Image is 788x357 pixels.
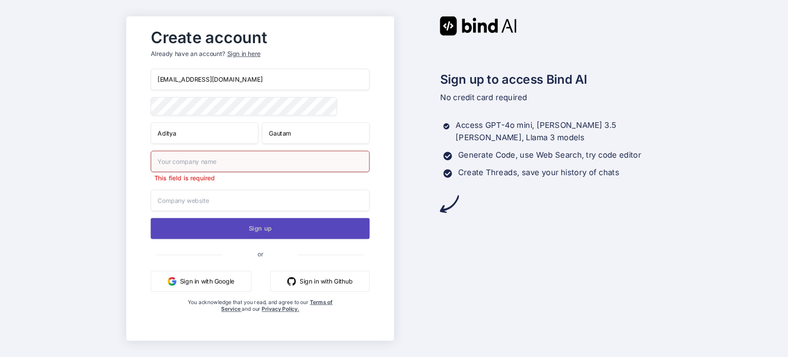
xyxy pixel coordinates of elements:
a: Privacy Policy. [262,306,299,312]
h2: Sign up to access Bind AI [440,70,662,89]
p: Create Threads, save your history of chats [458,166,619,179]
h2: Create account [150,30,369,44]
input: Your company name [150,151,369,172]
div: Sign in here [227,49,260,58]
button: Sign up [150,218,369,239]
img: google [168,277,176,286]
button: Sign in with Github [270,271,370,292]
p: Already have an account? [150,49,369,58]
button: Sign in with Google [150,271,251,292]
input: First Name [150,122,258,144]
input: Email [150,69,369,90]
p: Generate Code, use Web Search, try code editor [458,149,641,161]
img: Bind AI logo [440,16,517,35]
span: or [222,243,298,265]
div: You acknowledge that you read, and agree to our and our [187,299,333,334]
img: github [287,277,296,286]
a: Terms of Service [221,299,332,312]
p: Access GPT-4o mini, [PERSON_NAME] 3.5 [PERSON_NAME], Llama 3 models [456,119,662,144]
img: arrow [440,195,459,214]
p: This field is required [150,174,369,182]
input: Last Name [262,122,369,144]
input: Company website [150,190,369,211]
p: No credit card required [440,91,662,104]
